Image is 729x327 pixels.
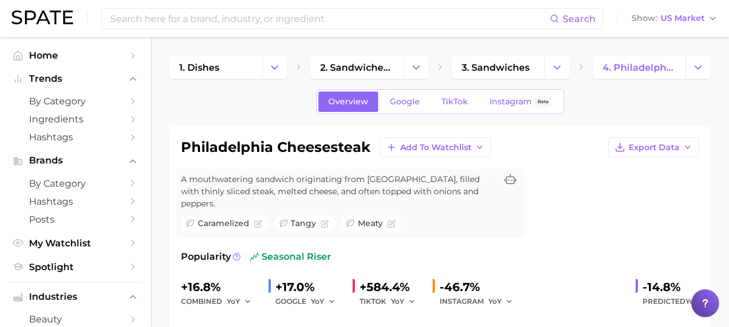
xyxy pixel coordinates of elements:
[181,278,259,296] div: +16.8%
[9,110,142,128] a: Ingredients
[440,278,521,296] div: -46.7%
[227,295,252,308] button: YoY
[29,132,122,143] span: Hashtags
[489,97,532,107] span: Instagram
[29,238,122,249] span: My Watchlist
[538,97,549,107] span: Beta
[9,128,142,146] a: Hashtags
[181,295,259,308] div: combined
[311,296,324,306] span: YoY
[608,137,699,157] button: Export Data
[250,252,259,261] img: seasonal riser
[29,196,122,207] span: Hashtags
[291,217,316,230] span: tangy
[462,62,529,73] span: 3. sandwiches
[227,296,240,306] span: YoY
[9,210,142,228] a: Posts
[686,297,699,306] span: YoY
[29,155,122,166] span: Brands
[9,92,142,110] a: by Category
[387,220,396,228] button: Flag as miscategorized or irrelevant
[181,250,231,264] span: Popularity
[661,15,705,21] span: US Market
[629,143,680,152] span: Export Data
[29,292,122,302] span: Industries
[320,62,393,73] span: 2. sandwiches, pizzas & tortilla dishes
[9,258,142,276] a: Spotlight
[545,56,570,79] button: Change Category
[181,173,496,210] span: A mouthwatering sandwich originating from [GEOGRAPHIC_DATA], filled with thinly sliced steak, mel...
[603,62,676,73] span: 4. philadelphia cheesesteak
[9,152,142,169] button: Brands
[643,278,699,296] div: -14.8%
[488,295,513,308] button: YoY
[9,288,142,306] button: Industries
[643,295,699,308] span: Predicted
[29,50,122,61] span: Home
[686,56,710,79] button: Change Category
[380,92,430,112] a: Google
[358,217,383,230] span: meaty
[440,295,521,308] div: INSTAGRAM
[29,178,122,189] span: by Category
[29,74,122,84] span: Trends
[29,214,122,225] span: Posts
[179,62,219,73] span: 1. dishes
[198,217,249,230] span: caramelized
[400,143,472,152] span: Add to Watchlist
[9,234,142,252] a: My Watchlist
[9,70,142,88] button: Trends
[311,295,336,308] button: YoY
[390,97,420,107] span: Google
[9,46,142,64] a: Home
[275,295,343,308] div: GOOGLE
[12,10,73,24] img: SPATE
[29,96,122,107] span: by Category
[480,92,562,112] a: InstagramBeta
[391,295,416,308] button: YoY
[593,56,686,79] a: 4. philadelphia cheesesteak
[109,9,550,28] input: Search here for a brand, industry, or ingredient
[250,250,331,264] span: seasonal riser
[452,56,545,79] a: 3. sandwiches
[629,11,720,26] button: ShowUS Market
[380,137,491,157] button: Add to Watchlist
[310,56,403,79] a: 2. sandwiches, pizzas & tortilla dishes
[563,13,596,24] span: Search
[441,97,468,107] span: TikTok
[169,56,262,79] a: 1. dishes
[275,278,343,296] div: +17.0%
[328,97,368,107] span: Overview
[360,295,423,308] div: TIKTOK
[488,296,502,306] span: YoY
[254,220,262,228] button: Flag as miscategorized or irrelevant
[360,278,423,296] div: +584.4%
[29,314,122,325] span: beauty
[391,296,404,306] span: YoY
[318,92,378,112] a: Overview
[181,140,371,154] h1: philadelphia cheesesteak
[321,220,329,228] button: Flag as miscategorized or irrelevant
[632,15,657,21] span: Show
[9,192,142,210] a: Hashtags
[404,56,429,79] button: Change Category
[29,114,122,125] span: Ingredients
[431,92,478,112] a: TikTok
[29,261,122,272] span: Spotlight
[262,56,287,79] button: Change Category
[9,175,142,192] a: by Category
